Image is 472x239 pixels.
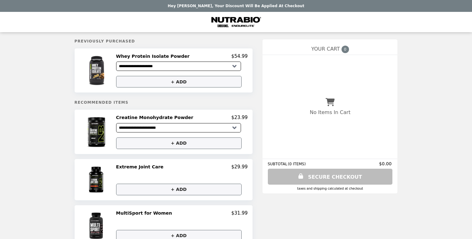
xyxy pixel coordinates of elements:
[75,39,253,43] h5: Previously Purchased
[231,115,248,120] p: $23.99
[168,4,304,8] p: Hey [PERSON_NAME], your discount will be applied at checkout
[311,46,340,52] span: YOUR CART
[75,100,253,105] h5: Recommended Items
[79,115,115,149] img: Creatine Monohydrate Powder
[116,210,175,216] h2: MultiSport for Women
[116,53,192,59] h2: Whey Protein Isolate Powder
[231,164,248,170] p: $29.99
[310,109,350,115] p: No Items In Cart
[81,164,113,195] img: Extreme Joint Care
[116,76,242,87] button: + ADD
[116,123,241,132] select: Select a product variant
[116,184,242,195] button: + ADD
[116,137,242,149] button: + ADD
[342,46,349,53] span: 0
[116,62,241,71] select: Select a product variant
[116,115,196,120] h2: Creatine Monohydrate Powder
[268,162,288,166] span: SUBTOTAL
[231,53,248,59] p: $54.99
[231,210,248,216] p: $31.99
[116,164,166,170] h2: Extreme Joint Care
[210,16,262,28] img: Brand Logo
[268,187,392,190] div: Taxes and Shipping calculated at checkout
[79,53,115,87] img: Whey Protein Isolate Powder
[288,162,306,166] span: ( 0 ITEMS )
[379,161,392,166] span: $0.00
